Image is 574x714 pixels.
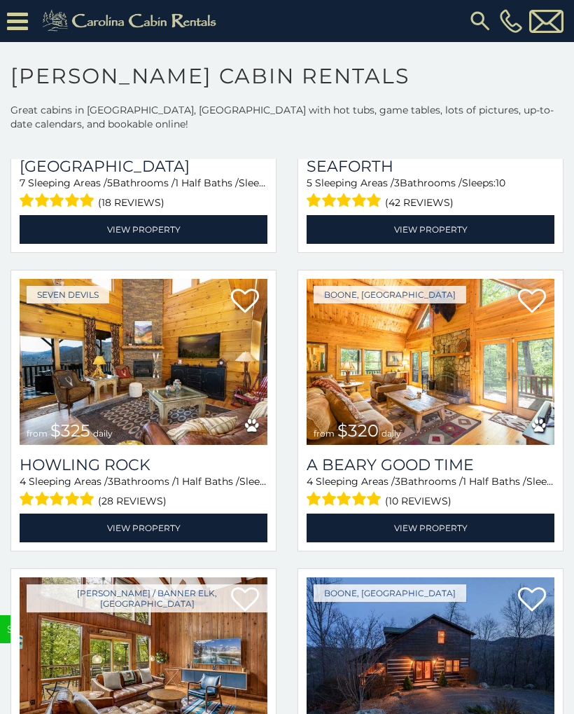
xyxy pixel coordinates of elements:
a: Howling Rock from $325 daily [20,279,267,445]
a: Howling Rock [20,455,267,474]
a: View Property [20,514,267,542]
span: 5 [307,177,312,189]
a: [PHONE_NUMBER] [496,9,526,33]
span: 1 Half Baths / [176,475,239,488]
a: Add to favorites [518,586,546,615]
img: Howling Rock [20,279,267,445]
a: Add to favorites [231,287,259,317]
span: $320 [337,420,379,441]
span: 4 [20,475,26,488]
h3: Mountainside Lodge [20,157,267,176]
span: 10 [496,177,505,189]
img: Khaki-logo.png [35,7,228,35]
a: View Property [307,215,554,244]
span: from [27,428,48,439]
a: A Beary Good Time [307,455,554,474]
span: 5 [107,177,113,189]
span: (28 reviews) [98,492,167,510]
a: Seven Devils [27,286,109,303]
span: 3 [394,177,400,189]
a: Boone, [GEOGRAPHIC_DATA] [314,584,466,602]
span: 7 [20,177,25,189]
a: [GEOGRAPHIC_DATA] [20,157,267,176]
img: A Beary Good Time [307,279,554,445]
span: 4 [307,475,313,488]
span: daily [381,428,401,439]
span: from [314,428,335,439]
a: [PERSON_NAME] / Banner Elk, [GEOGRAPHIC_DATA] [27,584,267,612]
a: A Beary Good Time from $320 daily [307,279,554,445]
span: 1 Half Baths / [463,475,526,488]
span: (42 reviews) [385,193,454,212]
div: Sleeping Areas / Bathrooms / Sleeps: [307,474,554,510]
a: View Property [20,215,267,244]
a: Add to favorites [518,287,546,317]
div: Sleeping Areas / Bathrooms / Sleeps: [307,176,554,212]
a: Seaforth [307,157,554,176]
span: (10 reviews) [385,492,451,510]
a: Boone, [GEOGRAPHIC_DATA] [314,286,466,303]
span: 3 [108,475,113,488]
div: Sleeping Areas / Bathrooms / Sleeps: [20,474,267,510]
span: 3 [395,475,400,488]
img: search-regular.svg [468,8,493,34]
span: daily [93,428,113,439]
span: $325 [50,420,90,441]
div: Sleeping Areas / Bathrooms / Sleeps: [20,176,267,212]
a: View Property [307,514,554,542]
span: (18 reviews) [98,193,164,212]
span: 1 Half Baths / [175,177,239,189]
